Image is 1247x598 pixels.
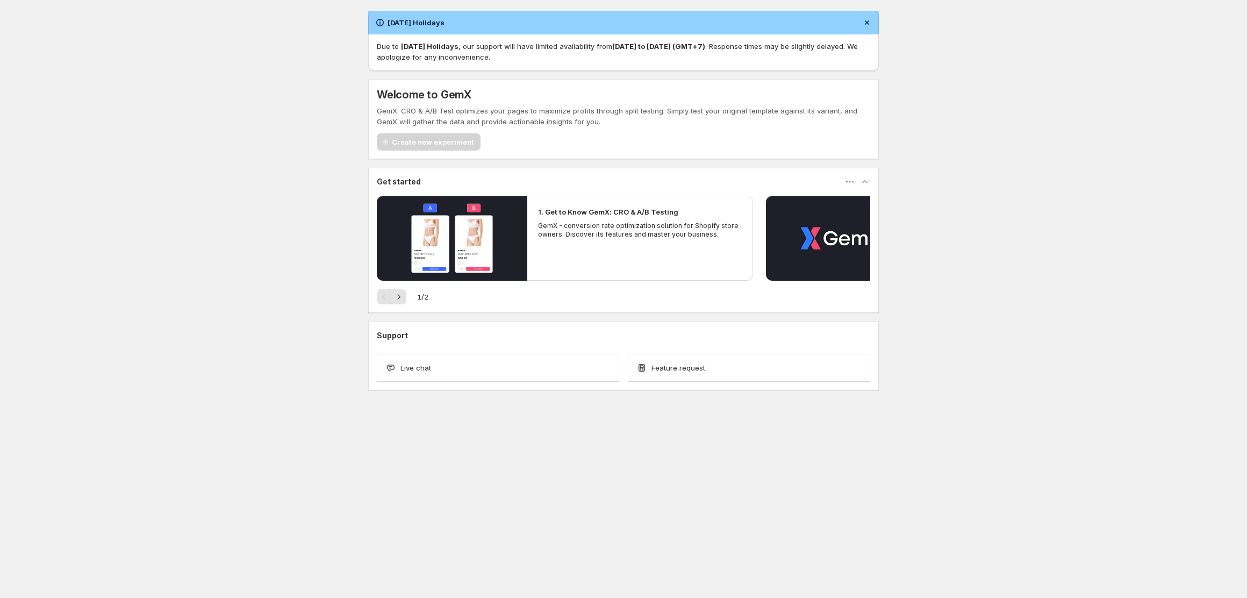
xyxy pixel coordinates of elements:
[538,222,742,239] p: GemX - conversion rate optimization solution for Shopify store owners. Discover its features and ...
[612,42,705,51] strong: [DATE] to [DATE] (GMT+7)
[400,362,431,373] span: Live chat
[377,41,870,62] p: Due to , our support will have limited availability from . Response times may be slightly delayed...
[651,362,705,373] span: Feature request
[377,88,471,101] h5: Welcome to GemX
[538,207,678,217] h2: 1. Get to Know GemX: CRO & A/B Testing
[401,42,458,51] strong: [DATE] Holidays
[377,330,408,341] h3: Support
[377,105,870,127] p: GemX: CRO & A/B Test optimizes your pages to maximize profits through split testing. Simply test ...
[417,291,428,302] span: 1 / 2
[388,17,445,28] h2: [DATE] Holidays
[377,176,421,187] h3: Get started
